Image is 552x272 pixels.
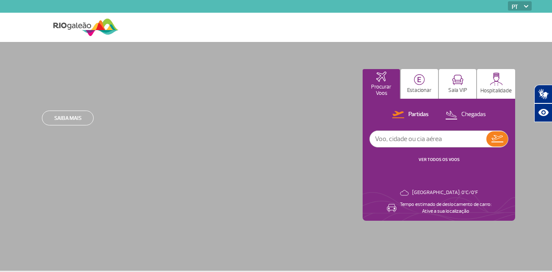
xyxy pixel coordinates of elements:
[416,156,462,163] button: VER TODOS OS VOOS
[480,88,512,94] p: Hospitalidade
[439,69,476,99] button: Sala VIP
[414,74,425,85] img: carParkingHome.svg
[443,109,488,120] button: Chegadas
[390,109,431,120] button: Partidas
[461,111,486,119] p: Chegadas
[401,69,438,99] button: Estacionar
[452,75,463,85] img: vipRoom.svg
[477,69,515,99] button: Hospitalidade
[367,84,396,97] p: Procurar Voos
[448,87,467,94] p: Sala VIP
[370,131,486,147] input: Voo, cidade ou cia aérea
[534,85,552,103] button: Abrir tradutor de língua de sinais.
[400,201,491,215] p: Tempo estimado de deslocamento de carro: Ative a sua localização
[408,111,429,119] p: Partidas
[419,157,460,162] a: VER TODOS OS VOOS
[407,87,432,94] p: Estacionar
[490,72,503,86] img: hospitality.svg
[412,189,478,196] p: [GEOGRAPHIC_DATA]: 0°C/0°F
[42,111,94,125] a: Saiba mais
[534,85,552,122] div: Plugin de acessibilidade da Hand Talk.
[376,72,386,82] img: airplaneHomeActive.svg
[534,103,552,122] button: Abrir recursos assistivos.
[363,69,400,99] button: Procurar Voos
